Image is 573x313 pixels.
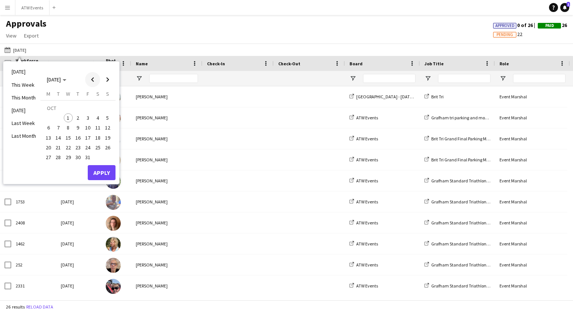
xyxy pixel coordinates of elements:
[93,123,102,132] button: 11-10-2025
[106,279,121,294] img: Rhian Bethell
[53,133,63,143] button: 14-10-2025
[495,254,570,275] div: Event Marshal
[54,133,63,142] span: 14
[499,61,509,66] span: Role
[356,115,378,120] span: ATW Events
[131,191,202,212] div: [PERSON_NAME]
[43,103,112,113] td: OCT
[106,237,121,252] img: Adele Steele
[493,22,538,29] span: 0 of 26
[103,123,112,132] span: 12
[136,61,148,66] span: Name
[424,283,568,289] a: Grafham Standard Triathlon Transition Team (£20 ATW credits per hour)
[44,123,53,132] span: 6
[83,152,93,162] button: 31-10-2025
[493,31,522,38] span: 22
[567,2,570,7] span: 1
[93,143,102,152] button: 25-10-2025
[131,254,202,275] div: [PERSON_NAME]
[73,123,83,132] button: 09-10-2025
[47,76,61,83] span: [DATE]
[46,90,50,97] span: M
[85,72,100,87] button: Previous month
[56,191,101,212] div: [DATE]
[560,3,569,12] a: 1
[54,153,63,162] span: 28
[103,143,112,152] span: 26
[424,75,431,82] button: Open Filter Menu
[495,86,570,107] div: Event Marshal
[96,90,99,97] span: S
[57,90,60,97] span: T
[495,233,570,254] div: Event Marshal
[7,104,40,117] li: [DATE]
[3,45,28,54] button: [DATE]
[349,61,363,66] span: Board
[43,152,53,162] button: 27-10-2025
[53,143,63,152] button: 21-10-2025
[513,74,565,83] input: Role Filter Input
[56,212,101,233] div: [DATE]
[64,143,73,152] span: 22
[207,61,225,66] span: Check-In
[131,170,202,191] div: [PERSON_NAME]
[83,133,93,143] button: 17-10-2025
[63,152,73,162] button: 29-10-2025
[73,153,82,162] span: 30
[538,22,567,29] span: 26
[73,143,83,152] button: 23-10-2025
[25,303,55,311] button: Reload data
[61,61,71,66] span: Date
[83,113,92,122] span: 3
[73,113,82,122] span: 2
[103,123,112,132] button: 12-10-2025
[93,133,102,142] span: 18
[64,113,73,122] span: 1
[495,191,570,212] div: Event Marshal
[356,199,378,205] span: ATW Events
[56,254,101,275] div: [DATE]
[15,0,49,15] button: ATW Events
[106,195,121,210] img: Andy Hawkins
[76,90,79,97] span: T
[424,94,444,99] a: Brit Tri
[63,133,73,143] button: 15-10-2025
[131,128,202,149] div: [PERSON_NAME]
[44,143,53,152] span: 20
[424,262,568,268] a: Grafham Standard Triathlon Transition Team (£20 ATW credits per hour)
[356,283,378,289] span: ATW Events
[424,157,499,163] a: Brit Tri Grand Final Parking Marshal
[66,90,70,97] span: W
[499,75,506,82] button: Open Filter Menu
[438,74,490,83] input: Job Title Filter Input
[83,133,92,142] span: 17
[87,90,89,97] span: F
[431,115,512,120] span: Grafham tri parking and mount/dismount
[424,61,444,66] span: Job Title
[73,113,83,123] button: 02-10-2025
[496,32,513,37] span: Pending
[545,23,554,28] span: Paid
[7,91,40,104] li: This Month
[88,165,115,180] button: Apply
[149,74,198,83] input: Name Filter Input
[54,123,63,132] span: 7
[431,283,568,289] span: Grafham Standard Triathlon Transition Team (£20 ATW credits per hour)
[100,72,115,87] button: Next month
[495,212,570,233] div: Event Marshal
[93,143,102,152] span: 25
[349,157,378,163] a: ATW Events
[11,191,56,212] div: 1753
[431,94,444,99] span: Brit Tri
[63,123,73,132] button: 08-10-2025
[73,133,83,143] button: 16-10-2025
[349,75,356,82] button: Open Filter Menu
[93,113,102,123] button: 04-10-2025
[11,212,56,233] div: 2408
[7,65,40,78] li: [DATE]
[103,133,112,142] span: 19
[53,152,63,162] button: 28-10-2025
[93,133,102,143] button: 18-10-2025
[83,123,92,132] span: 10
[106,258,121,273] img: David Bridgman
